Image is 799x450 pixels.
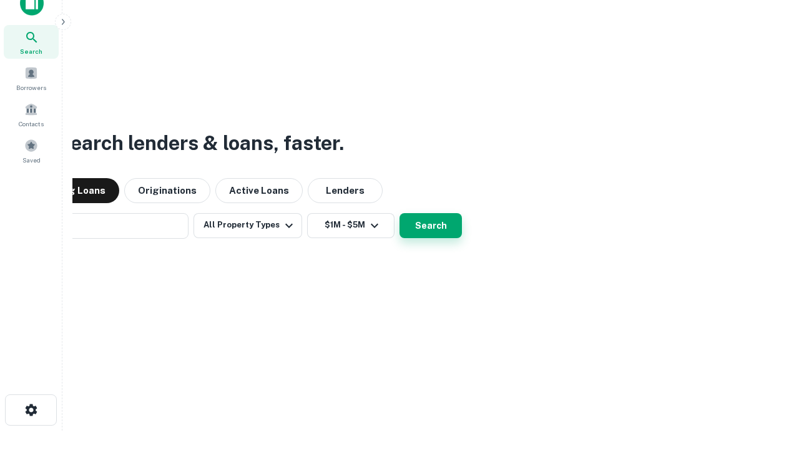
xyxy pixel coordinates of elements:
[215,178,303,203] button: Active Loans
[57,128,344,158] h3: Search lenders & loans, faster.
[4,97,59,131] a: Contacts
[399,213,462,238] button: Search
[4,61,59,95] a: Borrowers
[4,25,59,59] a: Search
[4,134,59,167] a: Saved
[19,119,44,129] span: Contacts
[737,350,799,410] iframe: Chat Widget
[20,46,42,56] span: Search
[194,213,302,238] button: All Property Types
[16,82,46,92] span: Borrowers
[124,178,210,203] button: Originations
[308,178,383,203] button: Lenders
[307,213,395,238] button: $1M - $5M
[22,155,41,165] span: Saved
